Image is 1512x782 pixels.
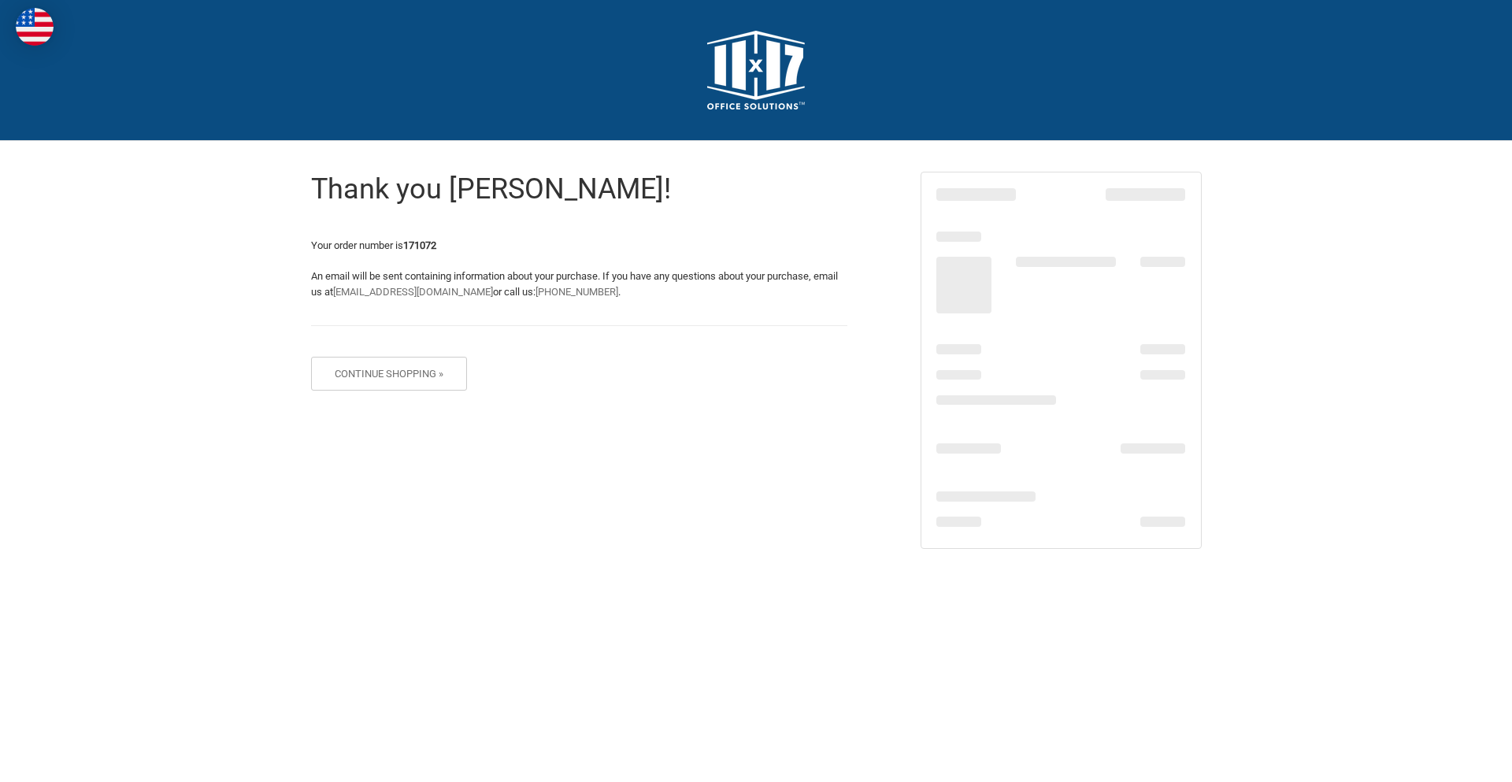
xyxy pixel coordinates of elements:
img: 11x17.com [707,31,805,109]
span: An email will be sent containing information about your purchase. If you have any questions about... [311,270,838,298]
span: Your order number is [311,239,436,251]
img: duty and tax information for United States [16,8,54,46]
strong: 171072 [403,239,436,251]
a: [EMAIL_ADDRESS][DOMAIN_NAME] [333,286,493,298]
a: [PHONE_NUMBER] [535,286,618,298]
h1: Thank you [PERSON_NAME]! [311,172,847,207]
button: Continue Shopping » [311,357,468,391]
